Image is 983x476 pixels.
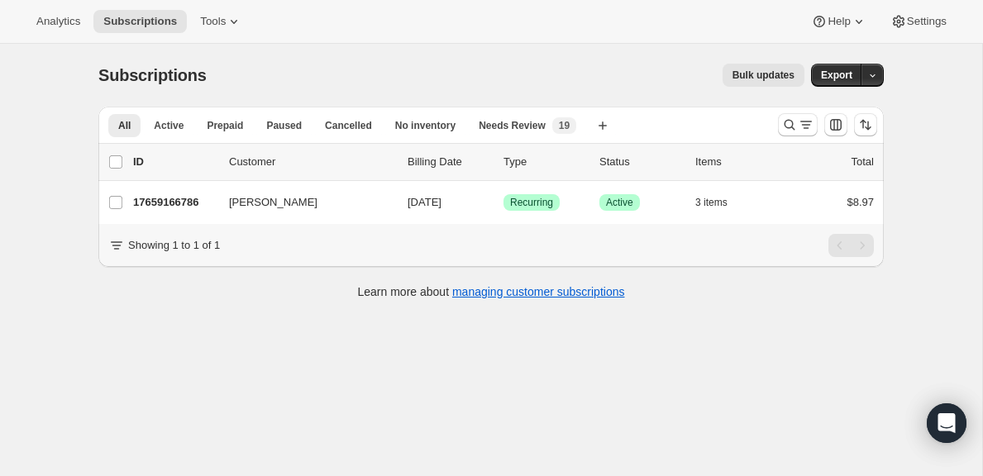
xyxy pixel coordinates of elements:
span: Help [828,15,850,28]
span: Tools [200,15,226,28]
span: 3 items [695,196,728,209]
button: Export [811,64,862,87]
button: Customize table column order and visibility [824,113,847,136]
button: [PERSON_NAME] [219,189,384,216]
button: Bulk updates [723,64,804,87]
button: Settings [880,10,957,33]
span: [PERSON_NAME] [229,194,317,211]
nav: Pagination [828,234,874,257]
span: $8.97 [847,196,874,208]
button: Create new view [589,114,616,137]
span: Export [821,69,852,82]
span: Cancelled [325,119,372,132]
button: Tools [190,10,252,33]
span: All [118,119,131,132]
p: Billing Date [408,154,490,170]
p: Total [852,154,874,170]
span: Active [154,119,184,132]
span: 19 [559,119,570,132]
span: Subscriptions [103,15,177,28]
a: managing customer subscriptions [452,285,625,298]
div: Open Intercom Messenger [927,403,966,443]
button: Subscriptions [93,10,187,33]
button: Help [801,10,876,33]
button: 3 items [695,191,746,214]
div: Items [695,154,778,170]
div: Type [503,154,586,170]
div: 17659166786[PERSON_NAME][DATE]SuccessRecurringSuccessActive3 items$8.97 [133,191,874,214]
p: Status [599,154,682,170]
span: [DATE] [408,196,441,208]
p: Customer [229,154,394,170]
span: Paused [266,119,302,132]
span: Subscriptions [98,66,207,84]
span: Active [606,196,633,209]
p: Learn more about [358,283,625,300]
span: Analytics [36,15,80,28]
p: 17659166786 [133,194,216,211]
button: Search and filter results [778,113,818,136]
span: Prepaid [207,119,243,132]
div: IDCustomerBilling DateTypeStatusItemsTotal [133,154,874,170]
button: Sort the results [854,113,877,136]
p: ID [133,154,216,170]
span: Needs Review [479,119,546,132]
span: No inventory [395,119,456,132]
span: Bulk updates [732,69,795,82]
span: Recurring [510,196,553,209]
button: Analytics [26,10,90,33]
span: Settings [907,15,947,28]
p: Showing 1 to 1 of 1 [128,237,220,254]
